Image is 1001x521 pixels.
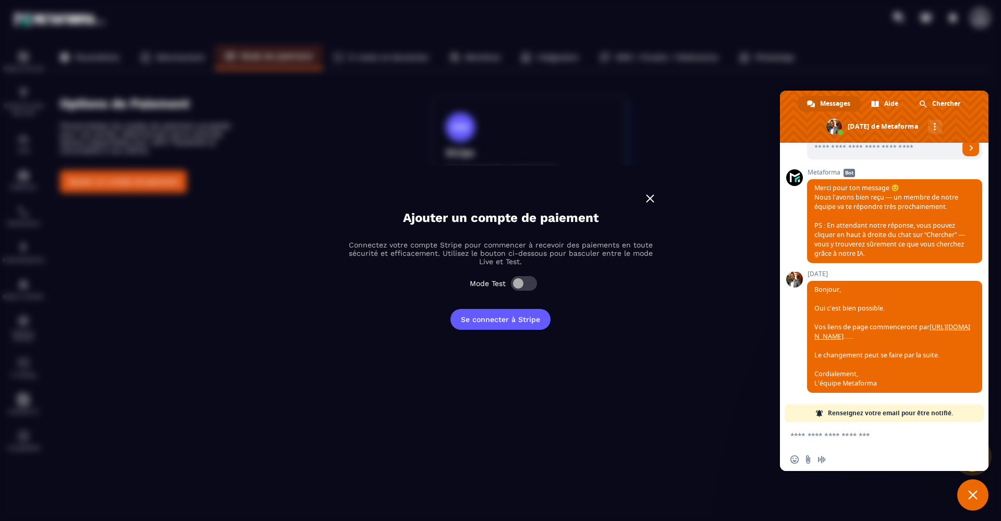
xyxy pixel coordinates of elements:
span: Envoyer un fichier [804,455,812,464]
div: Aide [862,96,909,111]
span: Bonjour, Oui c'est bien possible. Vos liens de page commenceront par ...... Le changement peut se... [814,285,970,388]
span: Bot [844,169,855,177]
span: Aide [884,96,898,111]
div: Messages [798,96,861,111]
img: close-w.0bb75850.svg [643,192,657,205]
p: Connectez votre compte Stripe pour commencer à recevoir des paiements en toute sécurité et effica... [344,241,657,266]
div: Autres canaux [928,120,942,134]
span: Envoyer [962,140,979,156]
div: Fermer le chat [957,479,988,511]
span: Merci pour ton message 😊 Nous l’avons bien reçu — un membre de notre équipe va te répondre très p... [814,183,965,258]
label: Mode Test [470,279,506,288]
span: [DATE] [807,270,982,278]
span: Message audio [817,455,826,464]
textarea: Entrez votre message... [790,431,955,440]
button: Se connecter à Stripe [450,309,551,330]
input: Entrez votre adresse email... [807,137,959,159]
a: [URL][DOMAIN_NAME] [814,322,970,341]
span: Metaforma [807,169,982,176]
p: Ajouter un compte de paiement [403,210,599,225]
span: Chercher [932,96,960,111]
span: Messages [820,96,850,111]
div: Chercher [910,96,971,111]
span: Insérer un emoji [790,455,799,464]
span: Renseignez votre email pour être notifié. [828,404,953,422]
